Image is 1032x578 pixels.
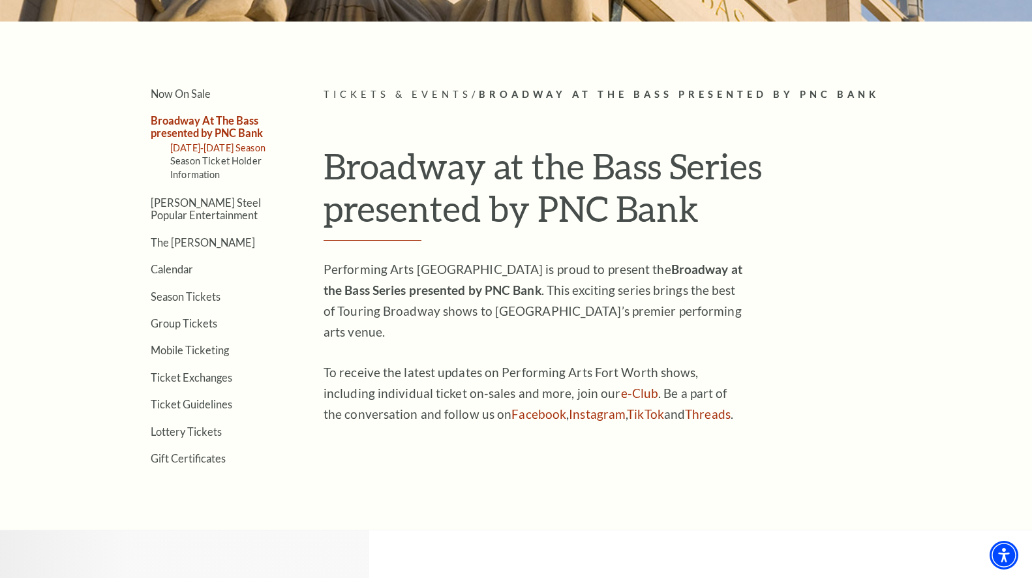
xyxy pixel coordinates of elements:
[170,155,262,179] a: Season Ticket Holder Information
[569,406,626,421] a: Instagram - open in a new tab
[324,259,748,342] p: Performing Arts [GEOGRAPHIC_DATA] is proud to present the . This exciting series brings the best ...
[990,541,1018,570] div: Accessibility Menu
[151,344,229,356] a: Mobile Ticketing
[151,452,226,464] a: Gift Certificates
[151,87,211,100] a: Now On Sale
[151,290,220,303] a: Season Tickets
[151,236,255,249] a: The [PERSON_NAME]
[511,406,566,421] a: Facebook - open in a new tab
[151,371,232,384] a: Ticket Exchanges
[151,398,232,410] a: Ticket Guidelines
[324,362,748,425] p: To receive the latest updates on Performing Arts Fort Worth shows, including individual ticket on...
[151,425,222,438] a: Lottery Tickets
[151,114,263,139] a: Broadway At The Bass presented by PNC Bank
[479,89,879,100] span: Broadway At The Bass presented by PNC Bank
[151,196,261,221] a: [PERSON_NAME] Steel Popular Entertainment
[170,142,266,153] a: [DATE]-[DATE] Season
[324,262,742,297] strong: Broadway at the Bass Series presented by PNC Bank
[627,406,664,421] a: TikTok - open in a new tab
[151,317,217,329] a: Group Tickets
[324,89,472,100] span: Tickets & Events
[324,87,920,103] p: /
[685,406,731,421] a: Threads - open in a new tab
[621,386,659,401] a: e-Club
[324,145,920,241] h1: Broadway at the Bass Series presented by PNC Bank
[151,263,193,275] a: Calendar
